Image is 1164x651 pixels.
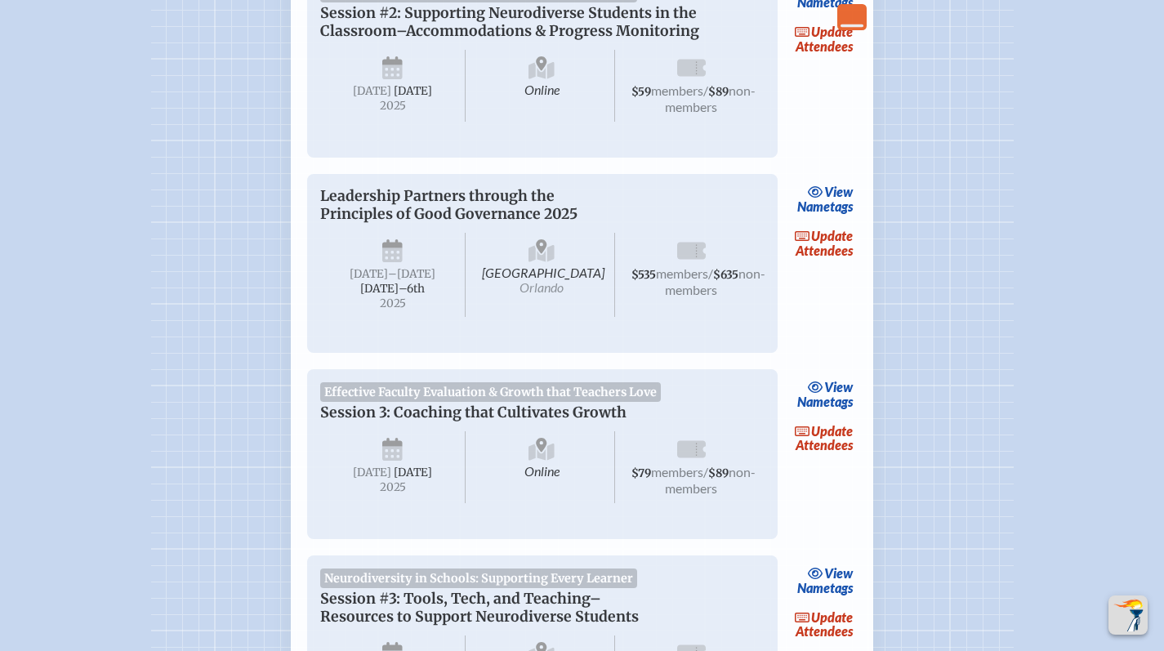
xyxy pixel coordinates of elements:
p: Leadership Partners through the Principles of Good Governance 2025 [320,187,732,223]
span: [DATE] [350,267,388,281]
span: update [811,24,853,39]
span: Online [469,50,615,122]
span: members [656,265,708,281]
span: view [824,184,853,199]
a: viewNametags [793,181,858,218]
a: updateAttendees [791,225,858,262]
span: non-members [665,265,765,297]
span: / [703,464,708,479]
span: $79 [631,466,651,480]
span: $59 [631,85,651,99]
p: Session #2: Supporting Neurodiverse Students in the Classroom–Accommodations & Progress Monitoring [320,4,732,40]
span: –[DATE] [388,267,435,281]
span: members [651,464,703,479]
span: Orlando [520,279,564,295]
span: / [703,82,708,98]
a: viewNametags [793,376,858,413]
span: [GEOGRAPHIC_DATA] [469,233,615,317]
span: Online [469,431,615,503]
a: updateAttendees [791,606,858,644]
span: update [811,423,853,439]
span: Neurodiversity in Schools: Supporting Every Learner [320,569,638,588]
span: view [824,379,853,395]
span: [DATE]–⁠6th [360,282,425,296]
a: updateAttendees [791,419,858,457]
p: Session #3: Tools, Tech, and Teaching–Resources to Support Neurodiverse Students [320,590,732,626]
img: To the top [1112,599,1144,631]
span: $89 [708,466,729,480]
span: update [811,228,853,243]
span: members [651,82,703,98]
span: update [811,609,853,625]
a: viewNametags [793,562,858,600]
p: Session 3: Coaching that Cultivates Growth [320,404,732,421]
span: [DATE] [394,84,432,98]
span: view [824,565,853,581]
span: [DATE] [353,466,391,479]
span: $89 [708,85,729,99]
span: 2025 [333,481,453,493]
span: $535 [631,268,656,282]
span: non-members [665,464,756,496]
span: non-members [665,82,756,114]
button: Scroll Top [1108,595,1148,635]
span: $635 [713,268,738,282]
span: 2025 [333,100,453,112]
span: / [708,265,713,281]
span: [DATE] [353,84,391,98]
span: [DATE] [394,466,432,479]
span: Effective Faculty Evaluation & Growth that Teachers Love [320,382,662,402]
span: 2025 [333,297,453,310]
a: updateAttendees [791,20,858,58]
